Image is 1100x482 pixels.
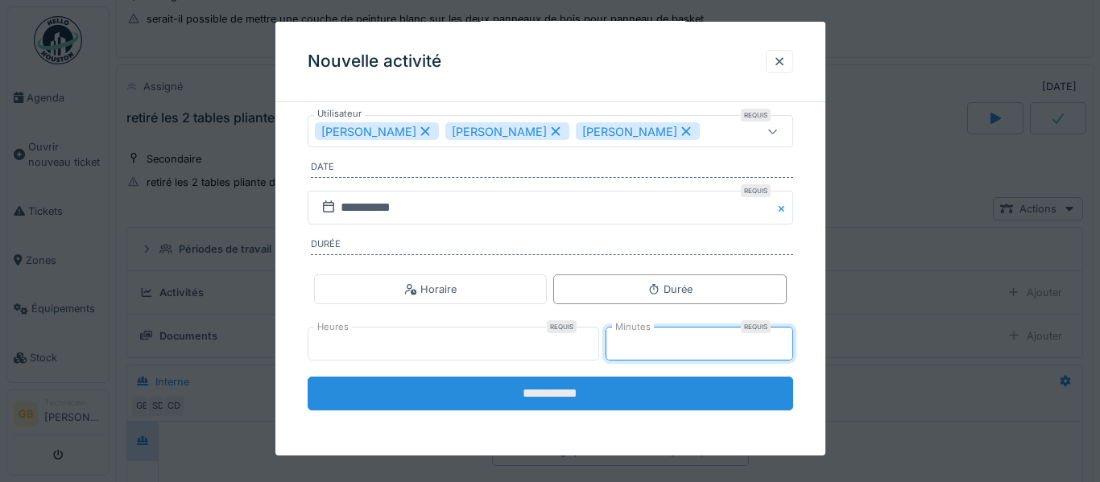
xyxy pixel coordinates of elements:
[775,191,793,225] button: Close
[547,320,577,333] div: Requis
[741,109,771,122] div: Requis
[445,122,569,140] div: [PERSON_NAME]
[576,122,700,140] div: [PERSON_NAME]
[311,237,793,255] label: Durée
[404,282,457,297] div: Horaire
[612,320,654,334] label: Minutes
[741,184,771,197] div: Requis
[647,282,693,297] div: Durée
[741,320,771,333] div: Requis
[315,122,439,140] div: [PERSON_NAME]
[308,51,441,72] h3: Nouvelle activité
[314,107,365,121] label: Utilisateur
[314,320,352,334] label: Heures
[311,160,793,178] label: Date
